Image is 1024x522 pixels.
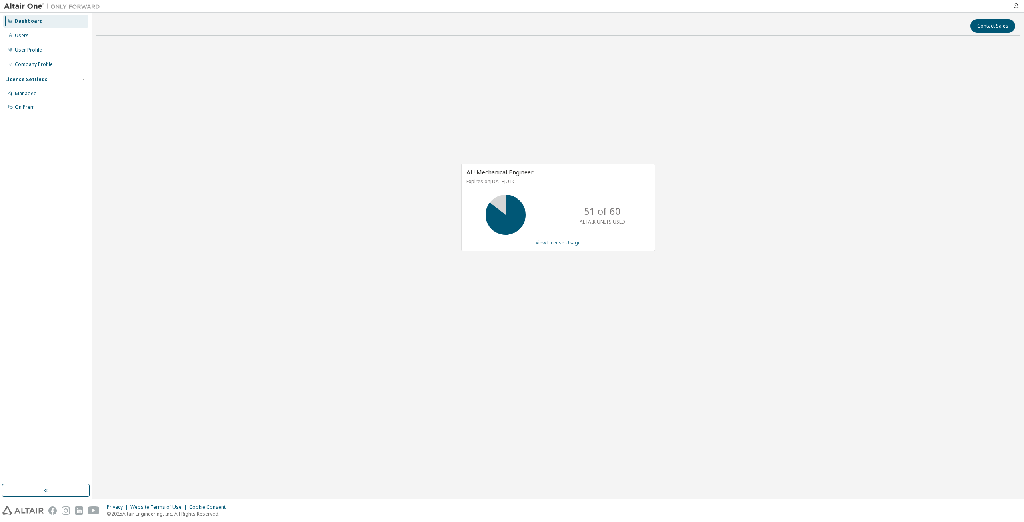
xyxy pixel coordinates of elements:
button: Contact Sales [970,19,1015,33]
div: Company Profile [15,61,53,68]
div: Website Terms of Use [130,504,189,510]
img: instagram.svg [62,506,70,515]
img: linkedin.svg [75,506,83,515]
div: Dashboard [15,18,43,24]
div: User Profile [15,47,42,53]
div: Managed [15,90,37,97]
a: View License Usage [536,239,581,246]
p: 51 of 60 [584,204,621,218]
p: Expires on [DATE] UTC [466,178,648,185]
span: AU Mechanical Engineer [466,168,534,176]
div: Users [15,32,29,39]
img: youtube.svg [88,506,100,515]
img: facebook.svg [48,506,57,515]
img: Altair One [4,2,104,10]
div: License Settings [5,76,48,83]
div: On Prem [15,104,35,110]
div: Privacy [107,504,130,510]
p: ALTAIR UNITS USED [580,218,625,225]
img: altair_logo.svg [2,506,44,515]
p: © 2025 Altair Engineering, Inc. All Rights Reserved. [107,510,230,517]
div: Cookie Consent [189,504,230,510]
